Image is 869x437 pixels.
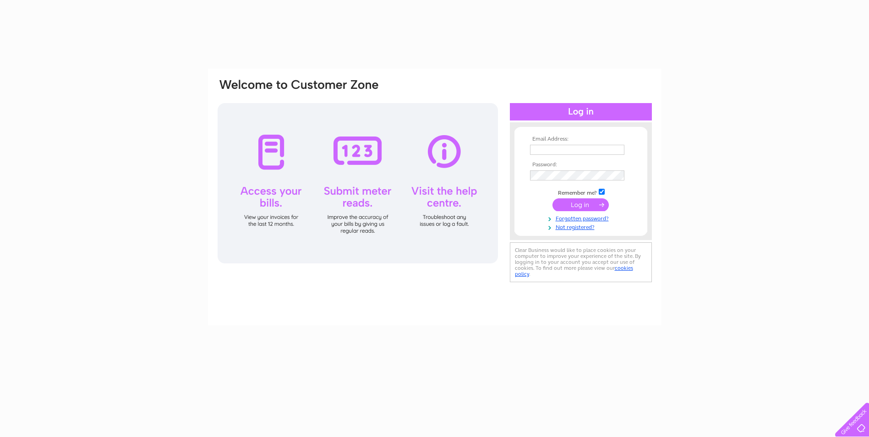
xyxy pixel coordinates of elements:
[510,242,652,282] div: Clear Business would like to place cookies on your computer to improve your experience of the sit...
[528,162,634,168] th: Password:
[530,213,634,222] a: Forgotten password?
[528,187,634,197] td: Remember me?
[530,222,634,231] a: Not registered?
[515,265,633,277] a: cookies policy
[528,136,634,142] th: Email Address:
[552,198,609,211] input: Submit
